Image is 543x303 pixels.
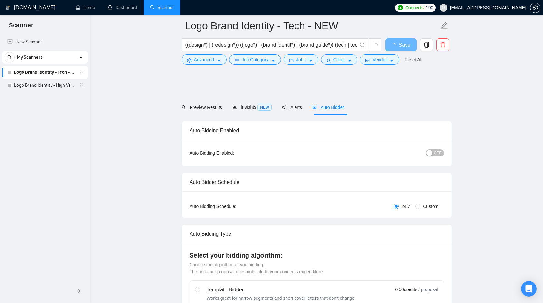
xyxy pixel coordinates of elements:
[437,42,449,48] span: delete
[282,105,286,109] span: notification
[190,262,324,274] span: Choose the algorithm for you bidding. The price per proposal does not include your connects expen...
[185,41,357,49] input: Search Freelance Jobs...
[2,35,88,48] li: New Scanner
[235,58,239,63] span: bars
[521,281,537,297] div: Open Intercom Messenger
[17,51,42,64] span: My Scanners
[207,295,356,301] div: Works great for narrow segments and short cover letters that don't change.
[365,58,370,63] span: idcard
[150,5,174,10] a: searchScanner
[229,54,281,65] button: barsJob Categorycaret-down
[530,5,540,10] span: setting
[398,5,403,10] img: upwork-logo.png
[395,286,417,293] span: 0.50 credits
[182,105,186,109] span: search
[2,51,88,92] li: My Scanners
[312,105,317,109] span: robot
[7,35,82,48] a: New Scanner
[76,5,95,10] a: homeHome
[232,104,272,109] span: Insights
[399,41,410,49] span: Save
[182,54,227,65] button: settingAdvancedcaret-down
[420,42,433,48] span: copy
[385,38,417,51] button: Save
[79,70,84,75] span: holder
[217,58,221,63] span: caret-down
[5,52,15,62] button: search
[289,58,294,63] span: folder
[441,5,446,10] span: user
[187,58,192,63] span: setting
[360,43,364,47] span: info-circle
[326,58,331,63] span: user
[372,56,387,63] span: Vendor
[440,22,448,30] span: edit
[190,149,274,156] div: Auto Bidding Enabled:
[79,83,84,88] span: holder
[530,3,540,13] button: setting
[426,4,433,11] span: 190
[418,286,438,293] span: / proposal
[190,225,444,243] div: Auto Bidding Type
[108,5,137,10] a: dashboardDashboard
[282,105,302,110] span: Alerts
[405,56,422,63] a: Reset All
[312,105,344,110] span: Auto Bidder
[242,56,268,63] span: Job Category
[77,288,83,294] span: double-left
[399,203,413,210] span: 24/7
[284,54,318,65] button: folderJobscaret-down
[207,286,356,294] div: Template Bidder
[389,58,394,63] span: caret-down
[360,54,399,65] button: idcardVendorcaret-down
[434,149,442,156] span: OFF
[5,55,14,60] span: search
[4,21,38,34] span: Scanner
[190,203,274,210] div: Auto Bidding Schedule:
[308,58,313,63] span: caret-down
[190,121,444,140] div: Auto Bidding Enabled
[257,104,272,111] span: NEW
[321,54,358,65] button: userClientcaret-down
[190,251,444,260] h4: Select your bidding algorithm:
[420,203,441,210] span: Custom
[232,105,237,109] span: area-chart
[436,38,449,51] button: delete
[14,66,75,79] a: Logo Brand Identity - Tech - NEW
[190,173,444,191] div: Auto Bidder Schedule
[372,43,378,49] span: loading
[194,56,214,63] span: Advanced
[530,5,540,10] a: setting
[391,43,399,48] span: loading
[182,105,222,110] span: Preview Results
[420,38,433,51] button: copy
[14,79,75,92] a: Logo Brand Identity - High Value with Client History
[271,58,276,63] span: caret-down
[347,58,352,63] span: caret-down
[5,3,10,13] img: logo
[185,18,439,34] input: Scanner name...
[296,56,306,63] span: Jobs
[405,4,425,11] span: Connects:
[333,56,345,63] span: Client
